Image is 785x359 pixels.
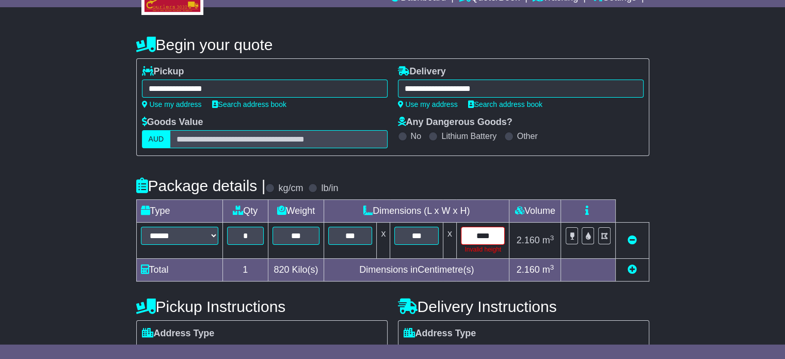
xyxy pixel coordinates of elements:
[268,200,324,223] td: Weight
[377,223,390,259] td: x
[142,328,215,339] label: Address Type
[274,264,289,275] span: 820
[550,234,554,242] sup: 3
[142,100,202,108] a: Use my address
[542,235,554,245] span: m
[550,263,554,271] sup: 3
[321,183,338,194] label: lb/in
[404,342,454,358] span: Residential
[398,66,446,77] label: Delivery
[404,328,476,339] label: Address Type
[212,100,286,108] a: Search address book
[528,342,598,358] span: Air & Sea Depot
[411,131,421,141] label: No
[461,245,505,254] div: Invalid height
[324,259,509,282] td: Dimensions in Centimetre(s)
[142,117,203,128] label: Goods Value
[443,223,456,259] td: x
[628,264,637,275] a: Add new item
[222,259,268,282] td: 1
[136,259,222,282] td: Total
[517,235,540,245] span: 2.160
[509,200,561,223] td: Volume
[202,342,256,358] span: Commercial
[142,342,192,358] span: Residential
[441,131,496,141] label: Lithium Battery
[542,264,554,275] span: m
[222,200,268,223] td: Qty
[142,130,171,148] label: AUD
[628,235,637,245] a: Remove this item
[142,66,184,77] label: Pickup
[398,117,512,128] label: Any Dangerous Goods?
[517,131,538,141] label: Other
[278,183,303,194] label: kg/cm
[468,100,542,108] a: Search address book
[136,298,388,315] h4: Pickup Instructions
[136,200,222,223] td: Type
[464,342,518,358] span: Commercial
[324,200,509,223] td: Dimensions (L x W x H)
[398,298,649,315] h4: Delivery Instructions
[136,177,266,194] h4: Package details |
[136,36,649,53] h4: Begin your quote
[268,259,324,282] td: Kilo(s)
[517,264,540,275] span: 2.160
[398,100,458,108] a: Use my address
[266,342,336,358] span: Air & Sea Depot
